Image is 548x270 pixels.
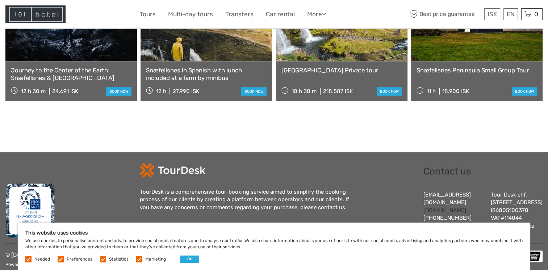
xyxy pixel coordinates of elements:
[156,88,166,94] span: 12 h
[488,10,497,18] span: ISK
[442,88,469,94] div: 18.900 ISK
[423,191,484,238] div: [EMAIL_ADDRESS][DOMAIN_NAME] [PHONE_NUMBER]
[5,262,111,267] small: Powered by - |
[241,87,267,96] a: book now
[225,9,254,20] a: Transfers
[423,166,543,177] h2: Contact us
[427,88,436,94] span: 11 h
[140,188,357,211] div: TourDesk is a comprehensive tour-booking service aimed to simplify the booking process of our cli...
[503,8,518,20] div: EN
[491,191,543,238] div: Tour Desk ehf. [STREET_ADDRESS] IS6005100370 VAT#114044
[145,256,166,262] label: Marketing
[52,88,78,94] div: 24.691 ISK
[168,9,213,20] a: Multi-day tours
[34,256,50,262] label: Needed
[180,256,199,263] button: OK
[18,223,530,270] div: We use cookies to personalise content and ads, to provide social media features and to analyse ou...
[146,67,267,81] a: Snæfellsnes in Spanish with lunch included at a farm by minibus
[377,87,402,96] a: book now
[408,8,482,20] span: Best price guarantee
[512,87,537,96] a: book now
[109,256,129,262] label: Statistics
[307,9,326,20] a: More
[323,88,353,94] div: 218.587 ISK
[83,11,92,20] button: Open LiveChat chat widget
[173,88,199,94] div: 27.990 ISK
[67,256,92,262] label: Preferences
[266,9,295,20] a: Car rental
[417,67,537,74] a: Snæfellsnes Peninsula Small Group Tour
[423,207,466,214] a: [DOMAIN_NAME]
[21,88,46,94] span: 12 h 30 m
[11,67,131,81] a: Journey to the Center of the Earth: Snæfellsnes & [GEOGRAPHIC_DATA]
[140,163,205,177] img: td-logo-white.png
[10,13,82,18] p: We're away right now. Please check back later!
[5,183,55,237] img: fms.png
[5,5,66,23] img: Hotel Information
[140,9,156,20] a: Tours
[292,88,317,94] span: 10 h 30 m
[106,87,131,96] a: book now
[533,10,539,18] span: 0
[281,67,402,74] a: [GEOGRAPHIC_DATA] Private tour
[25,230,523,236] h5: This website uses cookies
